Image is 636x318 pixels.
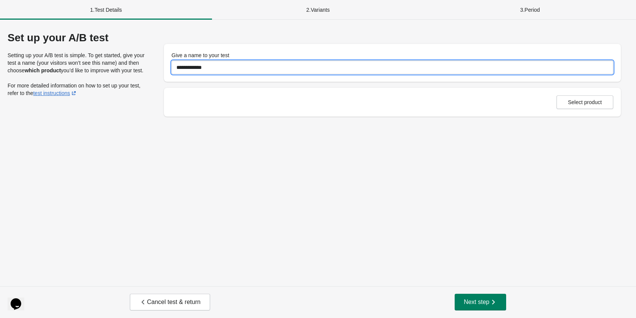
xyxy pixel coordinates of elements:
label: Give a name to your test [171,51,229,59]
span: Select product [568,99,602,105]
p: For more detailed information on how to set up your test, refer to the [8,82,149,97]
button: Cancel test & return [130,294,210,310]
span: Cancel test & return [139,298,200,306]
strong: which product [25,67,61,73]
div: Set up your A/B test [8,32,149,44]
span: Next step [464,298,497,306]
button: Next step [455,294,506,310]
button: Select product [556,95,613,109]
iframe: chat widget [8,288,32,310]
a: test instructions [33,90,78,96]
p: Setting up your A/B test is simple. To get started, give your test a name (your visitors won’t se... [8,51,149,74]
